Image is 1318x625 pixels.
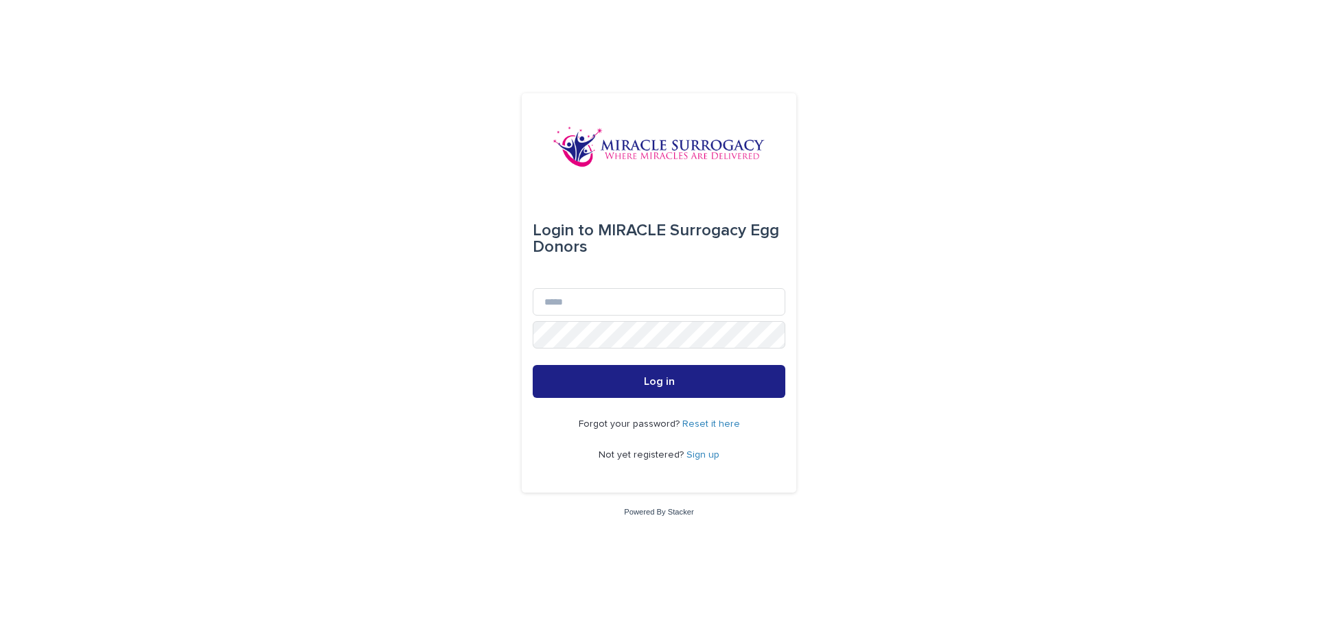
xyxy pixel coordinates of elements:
button: Log in [533,365,785,398]
div: MIRACLE Surrogacy Egg Donors [533,211,785,266]
span: Not yet registered? [599,450,686,460]
span: Login to [533,222,594,239]
span: Log in [644,376,675,387]
img: OiFFDOGZQuirLhrlO1ag [553,126,765,167]
a: Sign up [686,450,719,460]
span: Forgot your password? [579,419,682,429]
a: Reset it here [682,419,740,429]
a: Powered By Stacker [624,508,693,516]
